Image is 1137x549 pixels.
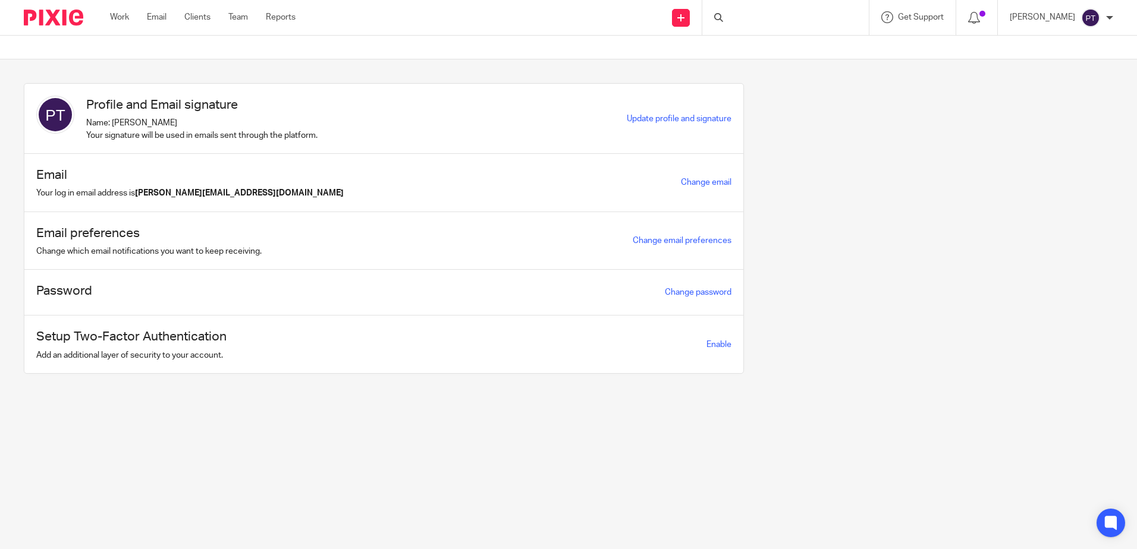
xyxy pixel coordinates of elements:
p: Change which email notifications you want to keep receiving. [36,245,262,257]
p: [PERSON_NAME] [1010,11,1075,23]
p: Name: [PERSON_NAME] Your signature will be used in emails sent through the platform. [86,117,318,141]
a: Email [147,11,167,23]
h1: Profile and Email signature [86,96,318,114]
a: Change email preferences [633,236,731,245]
a: Work [110,11,129,23]
a: Update profile and signature [627,115,731,123]
span: Enable [706,340,731,349]
img: svg%3E [36,96,74,134]
p: Your log in email address is [36,187,344,199]
a: Clients [184,11,211,23]
h1: Email [36,166,344,184]
a: Change email [681,178,731,187]
h1: Email preferences [36,224,262,242]
span: Get Support [898,13,944,21]
img: Pixie [24,10,83,26]
h1: Password [36,282,92,300]
a: Reports [266,11,296,23]
a: Change password [665,288,731,296]
b: [PERSON_NAME][EMAIL_ADDRESS][DOMAIN_NAME] [135,189,344,197]
h1: Setup Two-Factor Authentication [36,327,227,346]
p: Add an additional layer of security to your account. [36,349,227,361]
img: svg%3E [1081,8,1100,27]
a: Team [228,11,248,23]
